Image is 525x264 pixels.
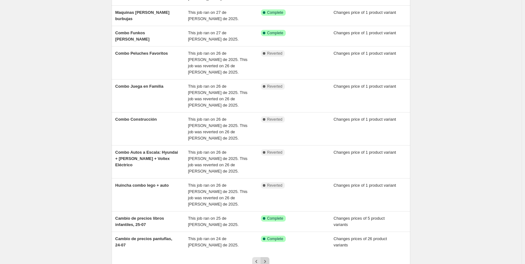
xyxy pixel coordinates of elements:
span: This job ran on 27 de [PERSON_NAME] de 2025. [188,10,239,21]
span: Maquinas [PERSON_NAME] burbujas [115,10,170,21]
span: This job ran on 27 de [PERSON_NAME] de 2025. [188,30,239,41]
span: Complete [267,236,283,241]
span: Reverted [267,84,283,89]
span: Changes price of 1 product variant [334,84,396,89]
span: Changes price of 1 product variant [334,150,396,155]
span: This job ran on 25 de [PERSON_NAME] de 2025. [188,216,239,227]
span: Changes price of 1 product variant [334,183,396,188]
span: Complete [267,10,283,15]
span: This job ran on 24 de [PERSON_NAME] de 2025. [188,236,239,247]
span: Changes price of 1 product variant [334,51,396,56]
span: Complete [267,30,283,36]
span: Cambio de precios libros infantiles, 25-07 [115,216,164,227]
span: Changes prices of 5 product variants [334,216,385,227]
span: Reverted [267,51,283,56]
span: Combo Autos a Escala: Hyundai + [PERSON_NAME] + Voltex Eléctrico [115,150,178,167]
span: Huincha combo lego + auto [115,183,169,188]
span: This job ran on 26 de [PERSON_NAME] de 2025. This job was reverted on 26 de [PERSON_NAME] de 2025. [188,117,247,140]
span: Changes price of 1 product variant [334,10,396,15]
span: Changes prices of 26 product variants [334,236,387,247]
span: This job ran on 26 de [PERSON_NAME] de 2025. This job was reverted on 26 de [PERSON_NAME] de 2025. [188,183,247,206]
span: Combo Peluches Favoritos [115,51,168,56]
span: Cambio de precios pantuflas, 24-07 [115,236,172,247]
span: This job ran on 26 de [PERSON_NAME] de 2025. This job was reverted on 26 de [PERSON_NAME] de 2025. [188,150,247,173]
span: Changes price of 1 product variant [334,117,396,122]
span: This job ran on 26 de [PERSON_NAME] de 2025. This job was reverted on 26 de [PERSON_NAME] de 2025. [188,84,247,107]
span: Complete [267,216,283,221]
span: Reverted [267,150,283,155]
span: This job ran on 26 de [PERSON_NAME] de 2025. This job was reverted on 26 de [PERSON_NAME] de 2025. [188,51,247,74]
span: Combo Funkos [PERSON_NAME] [115,30,150,41]
span: Combo Juega en Familia [115,84,163,89]
span: Reverted [267,183,283,188]
span: Reverted [267,117,283,122]
span: Changes price of 1 product variant [334,30,396,35]
span: Combo Construcción [115,117,157,122]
